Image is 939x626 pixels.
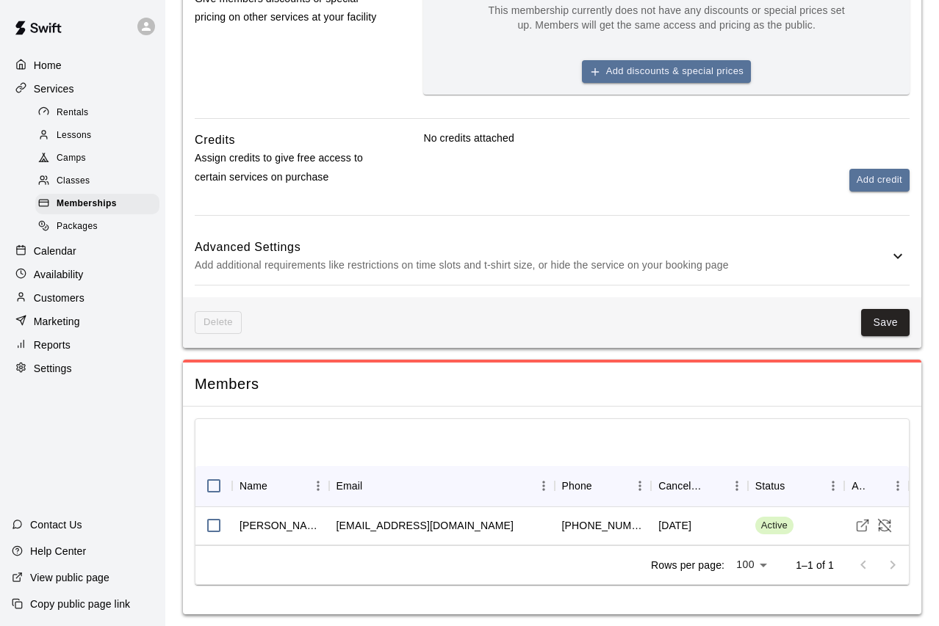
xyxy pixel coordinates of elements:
[12,287,154,309] a: Customers
[35,148,165,170] a: Camps
[34,291,84,305] p: Customers
[35,193,165,216] a: Memberships
[195,131,235,150] h6: Credits
[35,125,159,146] div: Lessons
[267,476,288,496] button: Sort
[195,374,910,394] span: Members
[592,476,613,496] button: Sort
[555,465,652,506] div: Phone
[35,194,159,214] div: Memberships
[658,465,705,506] div: Cancels Date
[12,263,154,285] a: Availability
[629,475,651,497] button: Menu
[34,338,71,352] p: Reports
[35,101,165,124] a: Rentals
[34,267,84,282] p: Availability
[887,475,909,497] button: Menu
[57,128,92,143] span: Lessons
[307,475,329,497] button: Menu
[755,465,785,506] div: Status
[362,476,383,496] button: Sort
[849,169,910,192] button: Add credit
[874,514,896,536] button: Cancel Membership
[796,558,834,572] p: 1–1 of 1
[12,240,154,262] a: Calendar
[57,219,98,234] span: Packages
[562,465,592,506] div: Phone
[195,311,242,334] span: This membership cannot be deleted since it still has members
[12,310,154,332] a: Marketing
[12,357,154,379] a: Settings
[844,465,909,506] div: Actions
[35,170,165,193] a: Classes
[35,124,165,147] a: Lessons
[651,465,748,506] div: Cancels Date
[730,554,772,575] div: 100
[232,465,329,506] div: Name
[329,465,555,506] div: Email
[30,544,86,558] p: Help Center
[726,475,748,497] button: Menu
[337,518,514,533] div: bcagecpa@gmail.com
[533,475,555,497] button: Menu
[852,465,866,506] div: Actions
[35,216,159,237] div: Packages
[35,216,165,239] a: Packages
[240,518,322,533] div: Brad Cage
[35,171,159,192] div: Classes
[705,476,726,496] button: Sort
[12,334,154,356] a: Reports
[30,597,130,611] p: Copy public page link
[337,465,363,506] div: Email
[195,256,889,274] p: Add additional requirements like restrictions on time slots and t-shirt size, or hide the service...
[483,3,850,32] p: This membership currently does not have any discounts or special prices set up. Members will get ...
[852,514,874,536] a: Visit customer profile
[35,148,159,169] div: Camps
[755,519,794,533] span: Active
[240,465,267,506] div: Name
[658,518,691,533] div: December 31 2025
[423,131,910,145] p: No credits attached
[748,465,845,506] div: Status
[34,361,72,376] p: Settings
[195,228,910,285] div: Advanced SettingsAdd additional requirements like restrictions on time slots and t-shirt size, or...
[57,174,90,189] span: Classes
[861,309,910,336] button: Save
[12,54,154,76] a: Home
[57,197,117,211] span: Memberships
[785,476,805,496] button: Sort
[582,60,751,83] button: Add discounts & special prices
[34,314,80,329] p: Marketing
[30,517,82,532] p: Contact Us
[12,78,154,100] a: Services
[562,518,644,533] div: +19074446465
[57,151,86,166] span: Camps
[195,149,381,186] p: Assign credits to give free access to certain services on purchase
[34,58,62,73] p: Home
[35,103,159,123] div: Rentals
[195,238,889,257] h6: Advanced Settings
[34,81,74,96] p: Services
[822,475,844,497] button: Menu
[34,244,76,258] p: Calendar
[30,570,109,585] p: View public page
[651,558,724,572] p: Rows per page:
[866,476,887,496] button: Sort
[57,106,89,120] span: Rentals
